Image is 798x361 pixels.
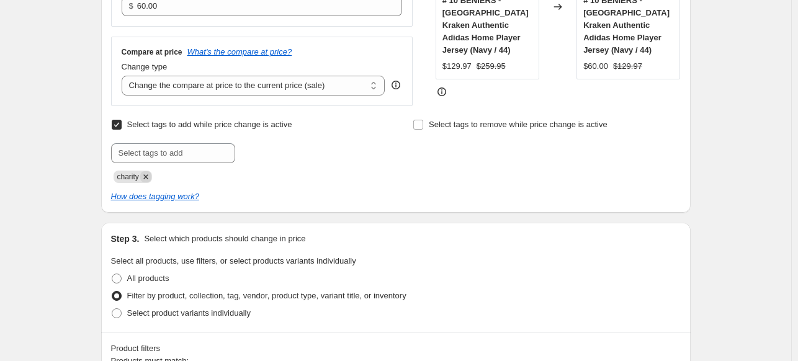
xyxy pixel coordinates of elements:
[442,60,472,73] div: $129.97
[129,1,133,11] span: $
[117,172,139,181] span: charity
[122,47,182,57] h3: Compare at price
[127,120,292,129] span: Select tags to add while price change is active
[111,192,199,201] a: How does tagging work?
[583,60,608,73] div: $60.00
[429,120,607,129] span: Select tags to remove while price change is active
[187,47,292,56] button: What's the compare at price?
[613,60,642,73] strike: $129.97
[477,60,506,73] strike: $259.95
[127,274,169,283] span: All products
[111,143,235,163] input: Select tags to add
[111,256,356,265] span: Select all products, use filters, or select products variants individually
[127,291,406,300] span: Filter by product, collection, tag, vendor, product type, variant title, or inventory
[140,171,151,182] button: Remove charity
[122,62,168,71] span: Change type
[390,79,402,91] div: help
[144,233,305,245] p: Select which products should change in price
[127,308,251,318] span: Select product variants individually
[111,342,681,355] div: Product filters
[111,233,140,245] h2: Step 3.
